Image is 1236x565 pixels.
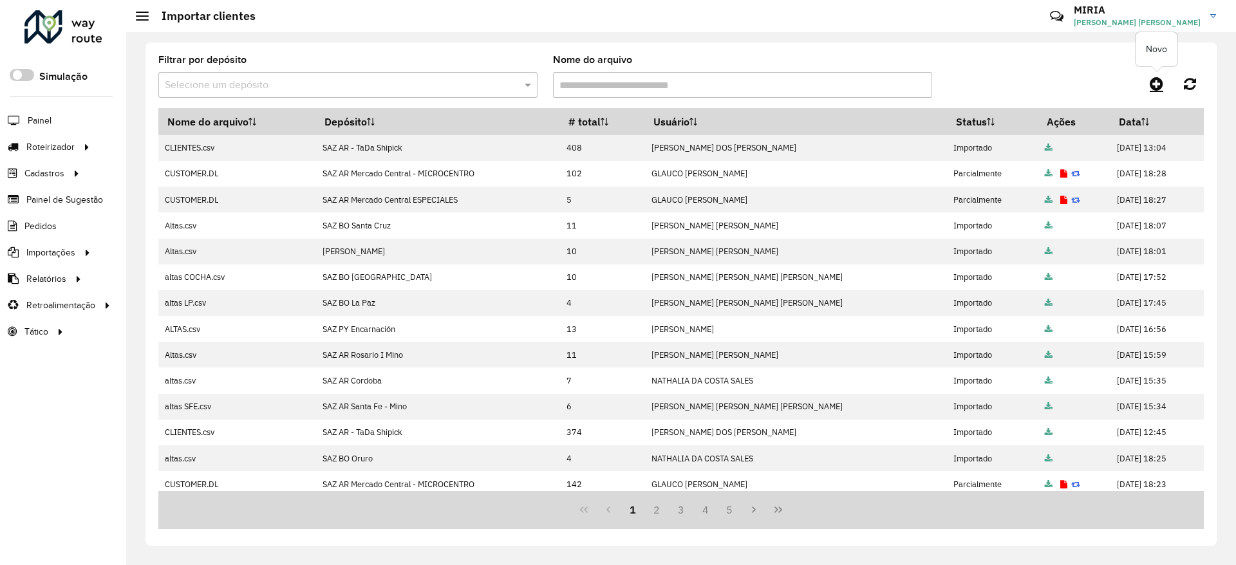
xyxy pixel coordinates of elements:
[1074,4,1201,16] h3: MIRIA
[693,497,718,522] button: 4
[1110,264,1204,290] td: [DATE] 17:52
[644,497,669,522] button: 2
[1038,108,1110,135] th: Ações
[1110,290,1204,316] td: [DATE] 17:45
[26,140,75,154] span: Roteirizador
[1136,32,1177,66] div: Novo
[718,497,742,522] button: 5
[158,445,315,471] td: altas.csv
[947,239,1038,264] td: Importado
[1071,479,1080,490] a: Reimportar
[947,212,1038,238] td: Importado
[644,239,946,264] td: [PERSON_NAME] [PERSON_NAME]
[1110,445,1204,471] td: [DATE] 18:25
[158,187,315,212] td: CUSTOMER.DL
[947,342,1038,367] td: Importado
[1110,367,1204,393] td: [DATE] 15:35
[766,497,791,522] button: Last Page
[1074,17,1201,28] span: [PERSON_NAME] [PERSON_NAME]
[1110,239,1204,264] td: [DATE] 18:01
[644,367,946,393] td: NATHALIA DA COSTA SALES
[644,394,946,420] td: [PERSON_NAME] [PERSON_NAME] [PERSON_NAME]
[947,471,1038,497] td: Parcialmente
[947,108,1038,135] th: Status
[644,420,946,445] td: [PERSON_NAME] DOS [PERSON_NAME]
[158,290,315,316] td: altas LP.csv
[947,290,1038,316] td: Importado
[1110,135,1204,161] td: [DATE] 13:04
[560,135,645,161] td: 408
[947,264,1038,290] td: Importado
[315,316,559,342] td: SAZ PY Encarnación
[947,135,1038,161] td: Importado
[26,246,75,259] span: Importações
[1045,246,1053,257] a: Arquivo completo
[158,471,315,497] td: CUSTOMER.DL
[158,161,315,187] td: CUSTOMER.DL
[1110,420,1204,445] td: [DATE] 12:45
[26,272,66,286] span: Relatórios
[560,342,645,367] td: 11
[315,239,559,264] td: [PERSON_NAME]
[1045,168,1053,179] a: Arquivo completo
[644,212,946,238] td: [PERSON_NAME] [PERSON_NAME]
[1110,394,1204,420] td: [DATE] 15:34
[560,420,645,445] td: 374
[315,161,559,187] td: SAZ AR Mercado Central - MICROCENTRO
[1045,324,1053,335] a: Arquivo completo
[644,135,946,161] td: [PERSON_NAME] DOS [PERSON_NAME]
[1110,161,1204,187] td: [DATE] 18:28
[315,212,559,238] td: SAZ BO Santa Cruz
[158,212,315,238] td: Altas.csv
[560,239,645,264] td: 10
[24,219,57,233] span: Pedidos
[553,52,632,68] label: Nome do arquivo
[644,161,946,187] td: GLAUCO [PERSON_NAME]
[28,114,51,127] span: Painel
[560,187,645,212] td: 5
[560,264,645,290] td: 10
[149,9,256,23] h2: Importar clientes
[1045,427,1053,438] a: Arquivo completo
[947,394,1038,420] td: Importado
[315,187,559,212] td: SAZ AR Mercado Central ESPECIALES
[158,135,315,161] td: CLIENTES.csv
[158,52,247,68] label: Filtrar por depósito
[560,316,645,342] td: 13
[1060,479,1067,490] a: Exibir log de erros
[947,367,1038,393] td: Importado
[669,497,693,522] button: 3
[560,445,645,471] td: 4
[158,239,315,264] td: Altas.csv
[315,135,559,161] td: SAZ AR - TaDa Shipick
[560,471,645,497] td: 142
[1110,342,1204,367] td: [DATE] 15:59
[1045,272,1053,282] a: Arquivo completo
[315,290,559,316] td: SAZ BO La Paz
[24,325,48,338] span: Tático
[644,108,946,135] th: Usuário
[315,471,559,497] td: SAZ AR Mercado Central - MICROCENTRO
[947,187,1038,212] td: Parcialmente
[947,420,1038,445] td: Importado
[1045,453,1053,464] a: Arquivo completo
[644,290,946,316] td: [PERSON_NAME] [PERSON_NAME] [PERSON_NAME]
[1045,220,1053,231] a: Arquivo completo
[315,342,559,367] td: SAZ AR Rosario I Mino
[315,420,559,445] td: SAZ AR - TaDa Shipick
[26,193,103,207] span: Painel de Sugestão
[1110,471,1204,497] td: [DATE] 18:23
[1043,3,1071,30] a: Contato Rápido
[621,497,645,522] button: 1
[158,420,315,445] td: CLIENTES.csv
[560,394,645,420] td: 6
[644,445,946,471] td: NATHALIA DA COSTA SALES
[1045,401,1053,412] a: Arquivo completo
[315,264,559,290] td: SAZ BO [GEOGRAPHIC_DATA]
[947,161,1038,187] td: Parcialmente
[158,264,315,290] td: altas COCHA.csv
[26,299,95,312] span: Retroalimentação
[1045,297,1053,308] a: Arquivo completo
[158,342,315,367] td: Altas.csv
[644,471,946,497] td: GLAUCO [PERSON_NAME]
